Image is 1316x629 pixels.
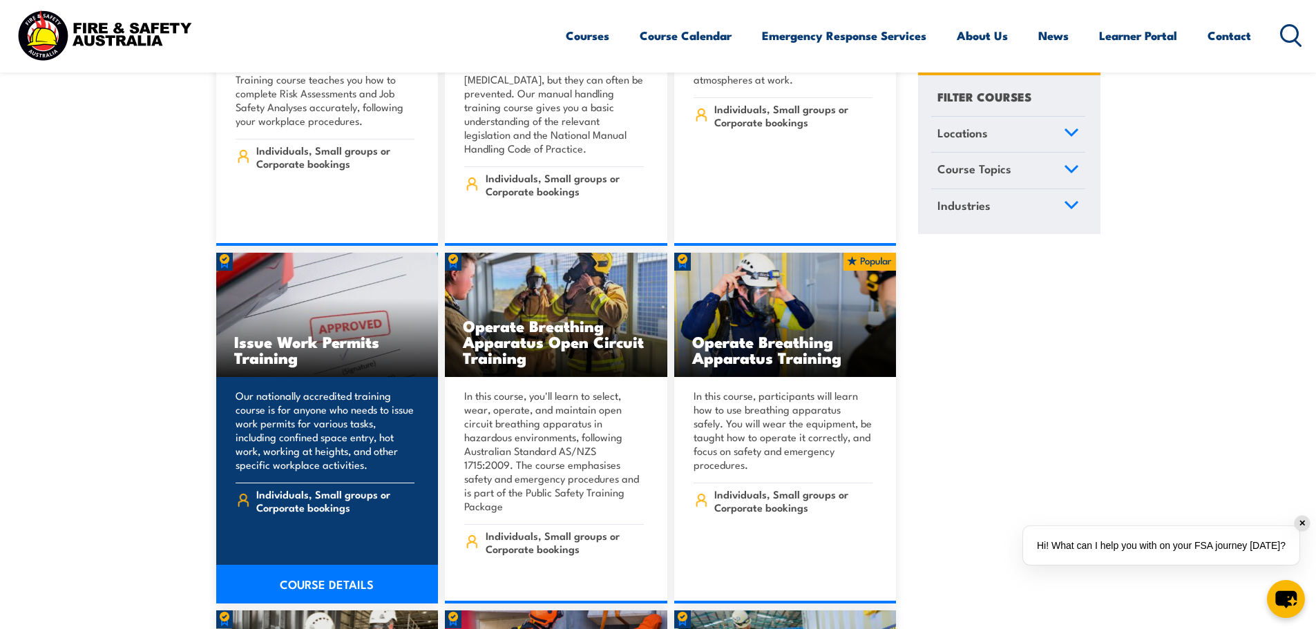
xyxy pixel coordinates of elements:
a: About Us [957,17,1008,54]
a: Operate Breathing Apparatus Open Circuit Training [445,253,667,377]
a: Issue Work Permits Training [216,253,439,377]
a: Emergency Response Services [762,17,926,54]
span: Individuals, Small groups or Corporate bookings [486,529,644,555]
a: Locations [931,117,1085,153]
p: In this course, you'll learn to select, wear, operate, and maintain open circuit breathing appara... [464,389,644,513]
button: chat-button [1267,580,1305,618]
img: Issue Work Permits [216,253,439,377]
div: Hi! What can I help you with on your FSA journey [DATE]? [1023,526,1299,565]
h3: Issue Work Permits Training [234,333,421,365]
a: Contact [1208,17,1251,54]
h3: Operate Breathing Apparatus Training [692,333,879,365]
h4: FILTER COURSES [937,87,1031,106]
a: Courses [566,17,609,54]
span: Individuals, Small groups or Corporate bookings [256,487,414,514]
a: News [1038,17,1069,54]
h3: Operate Breathing Apparatus Open Circuit Training [463,318,649,365]
a: Learner Portal [1099,17,1177,54]
span: Locations [937,124,988,142]
p: Lifting, pulling, and pushing are common causes of lower [MEDICAL_DATA], but they can often be pr... [464,45,644,155]
span: Course Topics [937,160,1011,179]
p: Our nationally accredited Risk Assessment and Job Safety Analysis Training course teaches you how... [236,45,415,128]
a: Industries [931,189,1085,225]
span: Individuals, Small groups or Corporate bookings [256,144,414,170]
span: Individuals, Small groups or Corporate bookings [714,487,872,514]
img: Operate breathing apparatus-626 [674,253,897,377]
img: Open Circuit Breathing Apparatus Training [445,253,667,377]
a: COURSE DETAILS [216,565,439,603]
a: Operate Breathing Apparatus Training [674,253,897,377]
p: In this course, participants will learn how to use breathing apparatus safely. You will wear the ... [694,389,873,472]
span: Individuals, Small groups or Corporate bookings [486,171,644,197]
a: Course Topics [931,153,1085,189]
p: Our nationally accredited training course is for anyone who needs to issue work permits for vario... [236,389,415,472]
span: Individuals, Small groups or Corporate bookings [714,102,872,128]
a: Course Calendar [640,17,732,54]
div: ✕ [1295,516,1310,531]
span: Industries [937,196,991,215]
